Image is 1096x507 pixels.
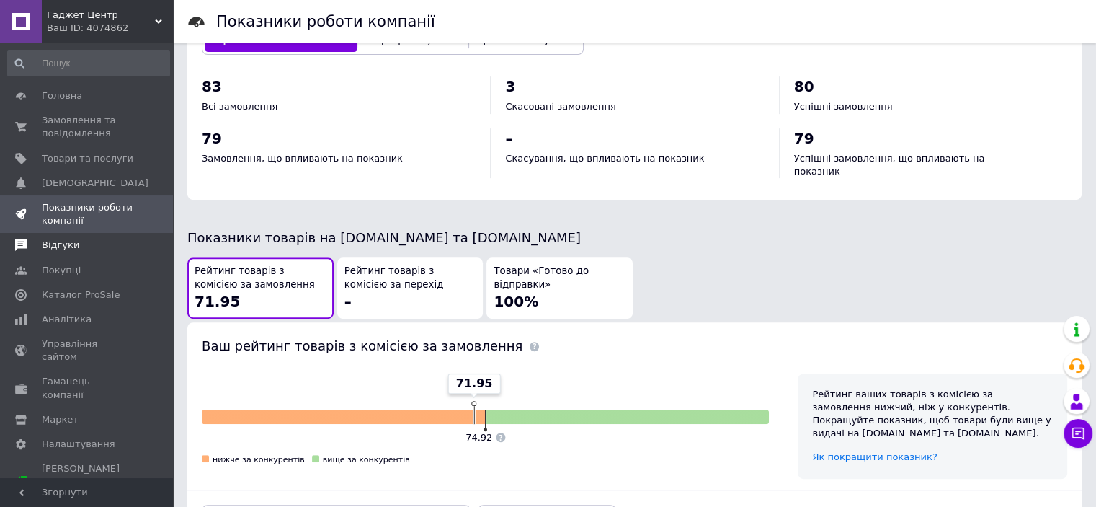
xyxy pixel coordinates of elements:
span: Показники роботи компанії [42,201,133,227]
span: Товари «Готово до відправки» [494,265,625,291]
span: нижче за конкурентів [213,455,305,464]
button: Товари «Готово до відправки»100% [486,257,633,319]
span: Покупці [42,264,81,277]
span: Успішні замовлення, що впливають на показник [794,153,985,177]
span: 3 [505,78,515,95]
button: Рейтинг товарів з комісією за перехід– [337,257,484,319]
span: Налаштування [42,438,115,451]
span: [PERSON_NAME] та рахунки [42,462,133,502]
span: Всі замовлення [202,101,277,112]
div: Рейтинг ваших товарів з комісією за замовлення нижчий, ніж у конкурентів. Покращуйте показник, що... [812,388,1053,441]
input: Пошук [7,50,170,76]
span: Показники товарів на [DOMAIN_NAME] та [DOMAIN_NAME] [187,230,581,245]
button: Чат з покупцем [1064,419,1092,448]
span: Ваш рейтинг товарів з комісією за замовлення [202,338,522,353]
span: 79 [202,130,222,147]
span: Відгуки [42,239,79,252]
h1: Показники роботи компанії [216,13,435,30]
span: Гаманець компанії [42,375,133,401]
span: Скасовані замовлення [505,101,615,112]
span: Замовлення, що впливають на показник [202,153,403,164]
span: Рейтинг товарів з комісією за замовлення [195,265,326,291]
span: 71.95 [195,293,240,310]
span: Скасування, що впливають на показник [505,153,704,164]
div: Ваш ID: 4074862 [47,22,173,35]
span: 80 [794,78,814,95]
span: 79 [794,130,814,147]
span: 71.95 [456,376,493,392]
span: – [505,130,512,147]
span: Головна [42,89,82,102]
span: 74.92 [465,432,492,443]
span: Аналітика [42,313,92,326]
span: Управління сайтом [42,338,133,363]
span: [DEMOGRAPHIC_DATA] [42,177,148,190]
span: Маркет [42,413,79,426]
a: Як покращити показник? [812,451,937,462]
span: Рейтинг товарів з комісією за перехід [344,265,476,291]
span: Гаджет Центр [47,9,155,22]
span: Замовлення та повідомлення [42,114,133,140]
span: Товари та послуги [42,152,133,165]
span: – [344,293,352,310]
span: вище за конкурентів [323,455,410,464]
span: Каталог ProSale [42,288,120,301]
span: 100% [494,293,538,310]
span: Успішні замовлення [794,101,893,112]
button: Рейтинг товарів з комісією за замовлення71.95 [187,257,334,319]
span: 83 [202,78,222,95]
